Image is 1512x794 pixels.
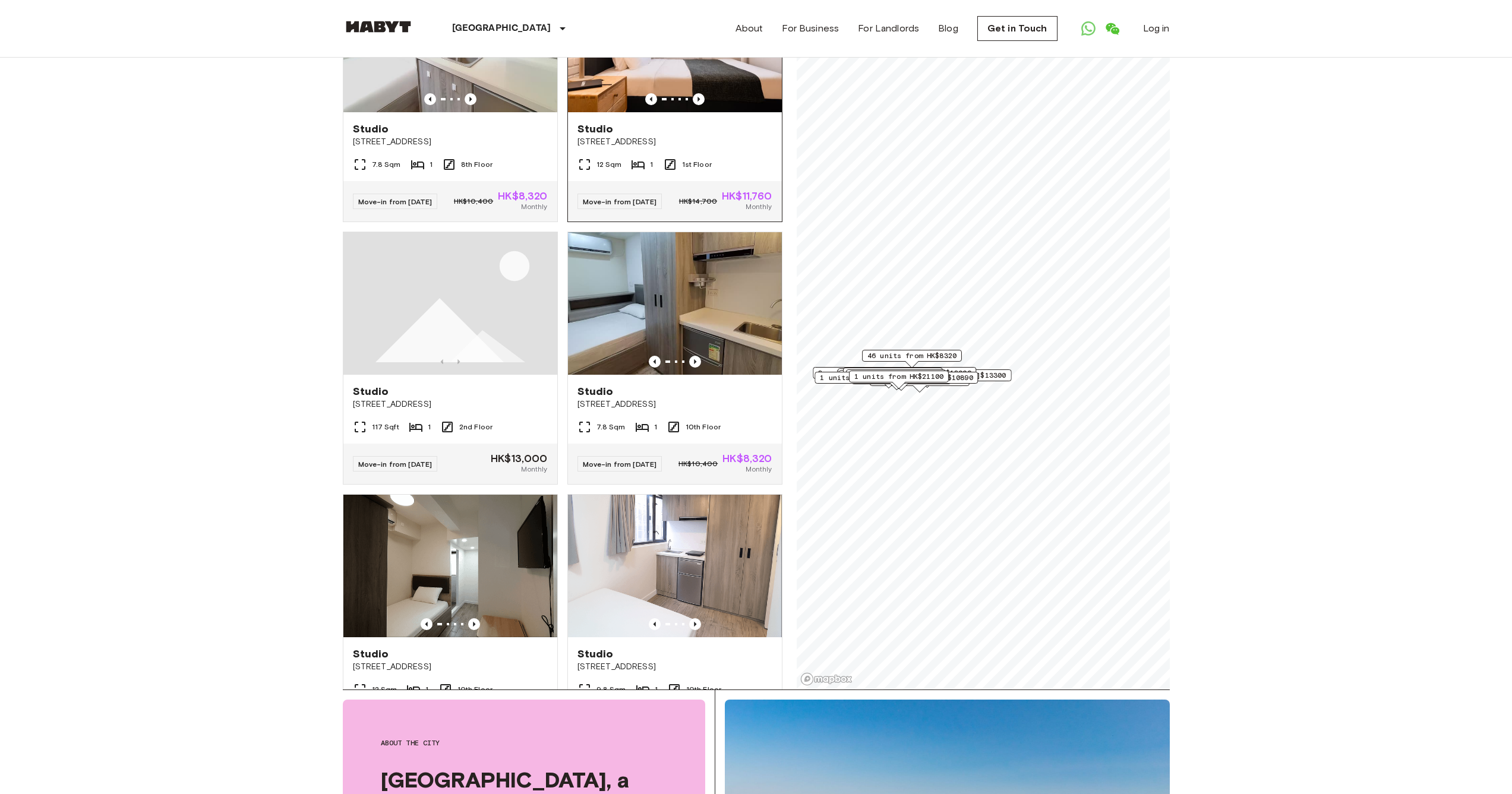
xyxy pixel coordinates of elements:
button: Previous image [649,356,661,368]
span: HK$10,400 [678,458,718,469]
a: About [736,21,763,36]
div: Map marker [813,367,976,385]
div: Map marker [838,370,938,388]
span: HK$11,760 [722,191,772,201]
span: 12 Sqm [596,159,622,170]
span: Studio [353,122,389,136]
img: Marketing picture of unit HK-01-067-069-01 [568,232,782,375]
a: Blog [938,21,958,36]
span: Studio [577,384,614,398]
span: 10th Floor [686,684,722,695]
a: For Landlords [858,21,919,36]
span: 2nd Floor [459,422,493,432]
span: Move-in from [DATE] [583,460,657,469]
span: HK$8,320 [722,453,772,464]
span: 1 [425,684,428,695]
span: [STREET_ADDRESS] [577,661,772,673]
span: 8th Floor [461,159,493,170]
button: Previous image [649,618,661,630]
span: [STREET_ADDRESS] [353,661,548,673]
img: Marketing picture of unit HK-01-067-064-01 [343,495,557,637]
a: Marketing picture of unit HK-01-067-064-01Previous imagePrevious imageStudio[STREET_ADDRESS]12 Sq... [343,494,558,747]
div: Map marker [842,368,942,386]
span: 1 units from HK$21100 [854,371,943,382]
div: Map marker [848,371,948,389]
span: Studio [577,647,614,661]
span: 3 units from [GEOGRAPHIC_DATA]$13000 [818,368,971,378]
button: Previous image [689,618,701,630]
span: Move-in from [DATE] [358,460,433,469]
div: Map marker [843,369,1011,388]
span: [STREET_ADDRESS] [577,398,772,410]
span: Studio [353,647,389,661]
span: 117 Sqft [372,422,399,432]
span: 7.8 Sqm [372,159,401,170]
span: HK$8,320 [498,191,547,201]
p: [GEOGRAPHIC_DATA] [452,21,551,36]
span: 1 units from HK$11450 [851,370,940,381]
a: Open WeChat [1100,17,1124,40]
span: Monthly [746,464,772,474]
a: Log in [1143,21,1170,36]
span: 1 units from HK$22000 [848,368,937,379]
span: 9.8 Sqm [596,684,626,695]
span: HK$14,700 [679,196,717,207]
img: Placeholder image [343,232,557,375]
span: Move-in from [DATE] [583,197,657,206]
button: Previous image [424,93,436,105]
img: Habyt [343,21,414,33]
div: Map marker [845,369,945,388]
span: HK$13,000 [491,453,547,464]
span: Move-in from [DATE] [358,197,433,206]
span: 1 [655,684,658,695]
div: Map marker [837,368,937,387]
span: [STREET_ADDRESS] [353,398,548,410]
span: Studio [577,122,614,136]
a: Get in Touch [977,16,1058,41]
span: 12 units from [GEOGRAPHIC_DATA]$13300 [848,370,1006,381]
a: For Business [782,21,839,36]
a: Placeholder imagePrevious imagePrevious imageStudio[STREET_ADDRESS]117 Sqft12nd FloorMove-in from... [343,232,558,485]
span: [STREET_ADDRESS] [353,136,548,148]
span: [STREET_ADDRESS] [577,136,772,148]
button: Previous image [645,93,657,105]
span: 7.8 Sqm [596,422,626,432]
a: Marketing picture of unit HK-01-067-069-01Previous imagePrevious imageStudio[STREET_ADDRESS]7.8 S... [567,232,782,485]
span: Monthly [746,201,772,212]
span: 10th Floor [686,422,721,432]
span: 46 units from HK$8320 [867,350,956,361]
div: Map marker [861,350,961,368]
img: Marketing picture of unit HK-01-067-066-01 [568,495,782,637]
button: Previous image [693,93,705,105]
span: HK$10,400 [454,196,493,207]
span: 1 units from [GEOGRAPHIC_DATA]$10890 [820,372,973,383]
button: Previous image [421,618,433,630]
span: 10th Floor [457,684,493,695]
button: Previous image [465,93,476,105]
span: Monthly [521,464,547,474]
span: 12 Sqm [372,684,397,695]
span: 1st Floor [682,159,712,170]
span: About the city [381,738,667,748]
div: Map marker [815,372,978,390]
a: Mapbox logo [800,672,853,686]
span: 1 [650,159,653,170]
span: 1 [654,422,657,432]
span: 1 [430,159,433,170]
button: Previous image [689,356,701,368]
span: Monthly [521,201,547,212]
button: Previous image [468,618,480,630]
a: Open WhatsApp [1077,17,1100,40]
span: Studio [353,384,389,398]
a: Marketing picture of unit HK-01-067-066-01Previous imagePrevious imageStudio[STREET_ADDRESS]9.8 S... [567,494,782,747]
span: 1 [428,422,431,432]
